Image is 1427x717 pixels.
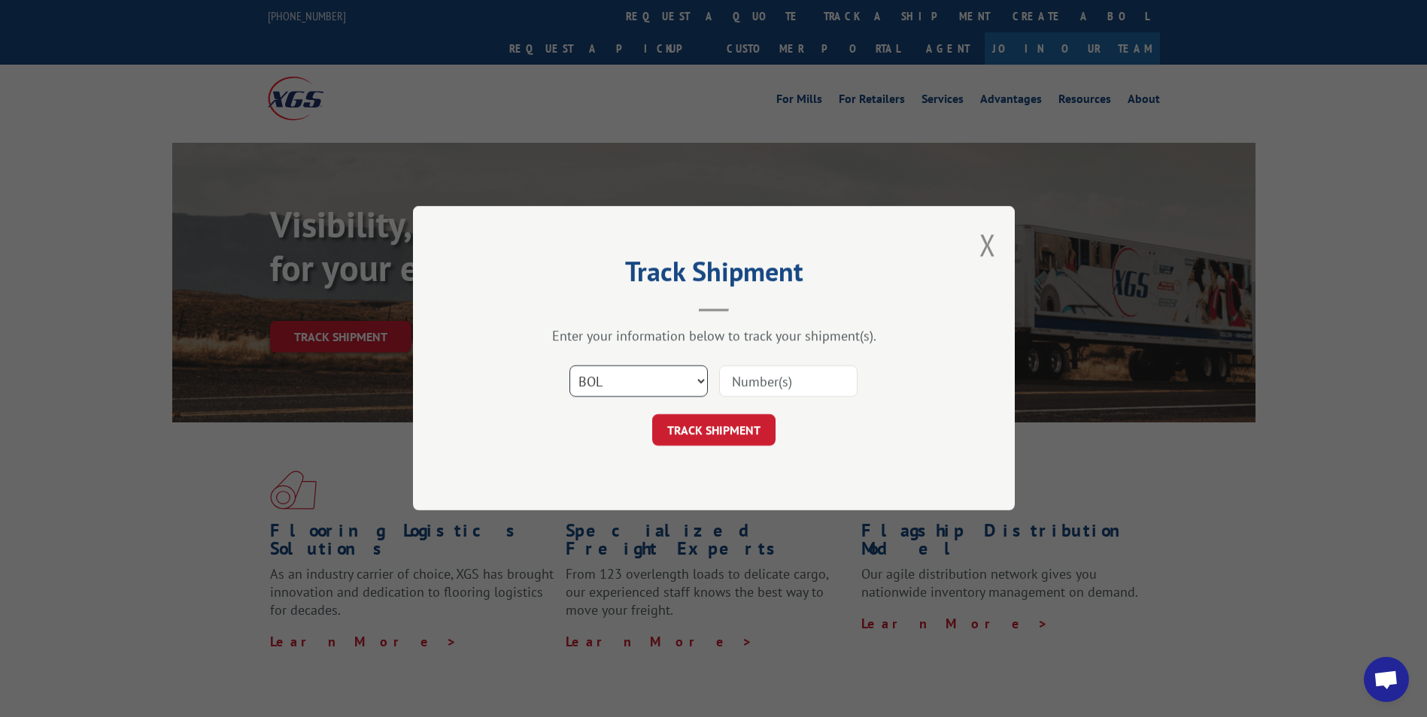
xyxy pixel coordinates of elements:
h2: Track Shipment [488,261,940,289]
button: TRACK SHIPMENT [652,415,776,446]
div: Open chat [1364,657,1409,702]
div: Enter your information below to track your shipment(s). [488,328,940,345]
input: Number(s) [719,366,858,398]
button: Close modal [979,225,996,265]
